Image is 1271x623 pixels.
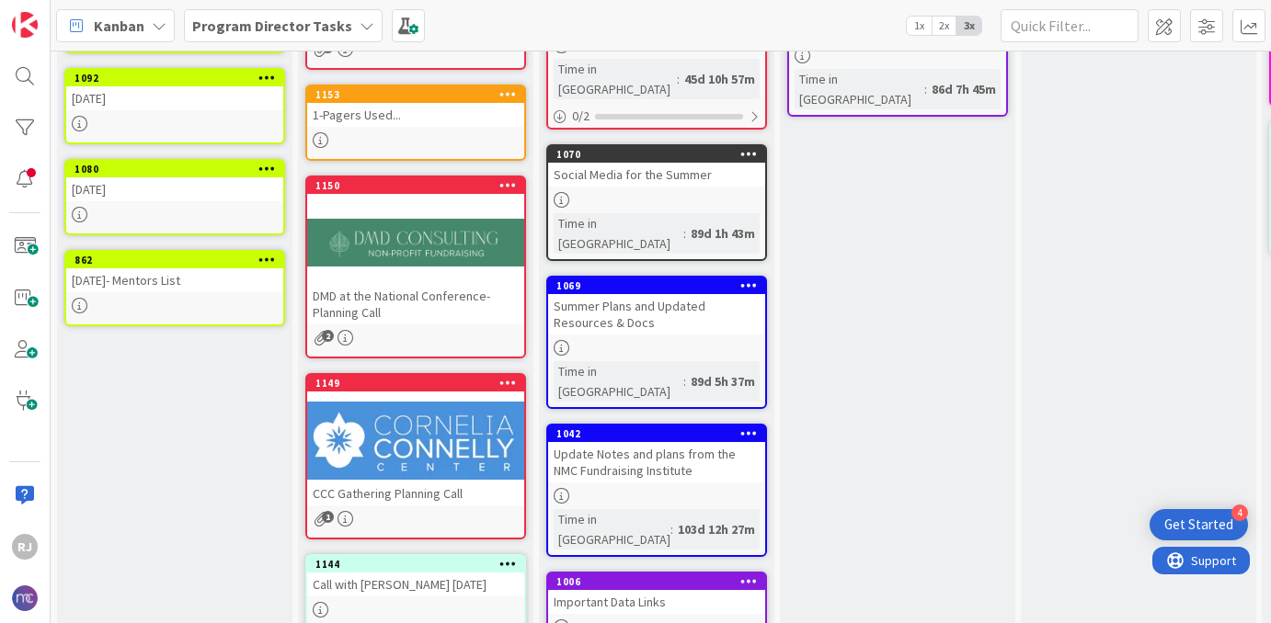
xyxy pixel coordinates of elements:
div: [DATE]- Mentors List [66,268,283,292]
div: Time in [GEOGRAPHIC_DATA] [554,59,677,99]
div: RJ [12,534,38,560]
a: 1069Summer Plans and Updated Resources & DocsTime in [GEOGRAPHIC_DATA]:89d 5h 37m [546,276,767,409]
span: : [677,69,680,89]
span: 0 / 2 [572,107,590,126]
div: Time in [GEOGRAPHIC_DATA] [554,509,670,549]
div: 1150 [307,177,524,194]
img: Visit kanbanzone.com [12,12,38,38]
div: 4 [1231,504,1248,521]
span: Kanban [94,15,144,37]
div: Open Get Started checklist, remaining modules: 4 [1150,509,1248,540]
a: 1070Social Media for the SummerTime in [GEOGRAPHIC_DATA]:89d 1h 43m [546,144,767,261]
span: 1x [907,17,932,35]
span: : [670,519,673,539]
div: 1080 [74,163,283,176]
div: 1080[DATE] [66,161,283,201]
div: Time in [GEOGRAPHIC_DATA] [554,361,683,402]
a: 11531-Pagers Used... [305,85,526,161]
div: 45d 10h 57m [680,69,760,89]
input: Quick Filter... [1001,9,1139,42]
div: Time in [GEOGRAPHIC_DATA] [554,213,683,254]
div: 103d 12h 27m [673,519,760,539]
div: 89d 5h 37m [686,371,760,391]
div: [DATE] [66,177,283,201]
div: [DATE] [66,86,283,110]
div: 1092 [66,70,283,86]
div: 1150DMD at the National Conference- Planning Call [307,177,524,324]
div: Social Media for the Summer [548,163,765,187]
div: 1144 [307,556,524,572]
a: 862[DATE]- Mentors List [64,250,285,326]
a: 1092[DATE] [64,68,285,144]
b: Program Director Tasks [192,17,352,35]
div: 1153 [315,88,524,101]
div: Summer Plans and Updated Resources & Docs [548,294,765,334]
div: 1092 [74,72,283,85]
div: 1069Summer Plans and Updated Resources & Docs [548,278,765,334]
div: 862 [74,254,283,266]
a: 1080[DATE] [64,159,285,235]
div: 1069 [556,279,765,292]
div: 1006 [556,575,765,588]
a: 1150DMD at the National Conference- Planning Call [305,176,526,358]
div: 1042Update Notes and plans from the NMC Fundraising Institute [548,425,765,482]
div: DMD at the National Conference- Planning Call [307,284,524,324]
div: 1150 [315,179,524,192]
span: : [683,371,686,391]
div: Call with [PERSON_NAME] [DATE] [307,572,524,596]
span: 2 [322,330,334,342]
div: 1070 [556,148,765,161]
div: 89d 1h 43m [686,223,760,244]
div: 1149 [315,377,524,390]
span: Support [39,3,84,25]
div: 1042 [556,427,765,440]
div: 1149CCC Gathering Planning Call [307,375,524,505]
a: 1149CCC Gathering Planning Call [305,373,526,539]
div: 1006 [548,573,765,590]
div: Important Data Links [548,590,765,614]
div: 1153 [307,86,524,103]
img: avatar [12,585,38,611]
div: 862[DATE]- Mentors List [66,252,283,292]
span: 2x [932,17,956,35]
div: CCC Gathering Planning Call [307,481,524,505]
div: 1-Pagers Used... [307,103,524,127]
div: Time in [GEOGRAPHIC_DATA] [795,69,924,109]
div: 1069 [548,278,765,294]
div: 1042 [548,425,765,442]
div: 1144Call with [PERSON_NAME] [DATE] [307,556,524,596]
div: Update Notes and plans from the NMC Fundraising Institute [548,442,765,482]
span: : [924,79,927,99]
span: 1 [322,511,334,523]
div: 0/2 [548,105,765,128]
div: 1006Important Data Links [548,573,765,614]
a: 1042Update Notes and plans from the NMC Fundraising InstituteTime in [GEOGRAPHIC_DATA]:103d 12h 27m [546,424,767,557]
div: 862 [66,252,283,268]
span: : [683,223,686,244]
div: Get Started [1164,515,1233,534]
div: 11531-Pagers Used... [307,86,524,127]
div: 86d 7h 45m [927,79,1001,99]
div: 1092[DATE] [66,70,283,110]
span: 3x [956,17,981,35]
div: 1070Social Media for the Summer [548,146,765,187]
div: 1144 [315,558,524,571]
div: 1149 [307,375,524,391]
div: 1070 [548,146,765,163]
div: 1080 [66,161,283,177]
